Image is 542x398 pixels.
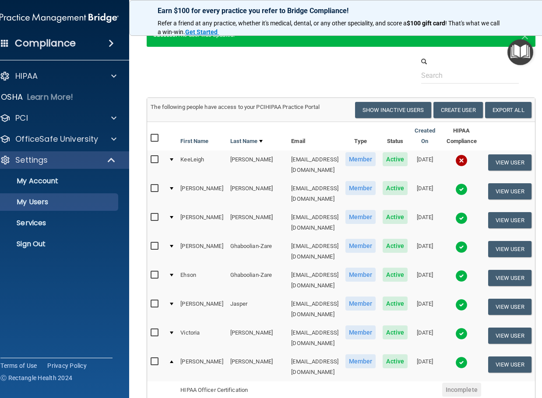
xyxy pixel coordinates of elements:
td: [DATE] [411,353,439,381]
td: Victoria [177,324,226,353]
td: [DATE] [411,179,439,208]
button: View User [488,299,531,315]
span: Member [345,181,376,195]
td: [DATE] [411,237,439,266]
td: [EMAIL_ADDRESS][DOMAIN_NAME] [288,324,342,353]
td: Ghaboolian-Zare [227,266,288,295]
td: [PERSON_NAME] [227,179,288,208]
td: Ghaboolian-Zare [227,237,288,266]
span: The following people have access to your PCIHIPAA Practice Portal [151,104,320,110]
img: tick.e7d51cea.svg [455,183,468,196]
span: ! That's what we call a win-win. [158,20,501,35]
button: Create User [433,102,483,118]
img: tick.e7d51cea.svg [455,328,468,340]
button: View User [488,241,531,257]
img: tick.e7d51cea.svg [455,299,468,311]
p: Learn More! [27,92,74,102]
span: Member [345,268,376,282]
td: KeeLeigh [177,150,226,179]
button: Open Resource Center [507,39,533,65]
th: Email [288,122,342,150]
td: [EMAIL_ADDRESS][DOMAIN_NAME] [288,353,342,381]
td: [EMAIL_ADDRESS][DOMAIN_NAME] [288,208,342,237]
strong: Get Started [185,28,218,35]
td: [PERSON_NAME] [177,208,226,237]
img: tick.e7d51cea.svg [455,241,468,253]
strong: $100 gift card [407,20,445,27]
td: [PERSON_NAME] [227,150,288,179]
p: Earn $100 for every practice you refer to Bridge Compliance! [158,7,503,15]
input: Search [421,67,519,84]
img: tick.e7d51cea.svg [455,212,468,224]
td: [EMAIL_ADDRESS][DOMAIN_NAME] [288,150,342,179]
span: Ⓒ Rectangle Health 2024 [0,374,72,382]
span: Member [345,152,376,166]
button: View User [488,183,531,199]
span: Active [383,297,408,311]
td: [EMAIL_ADDRESS][DOMAIN_NAME] [288,295,342,324]
span: Active [383,268,408,282]
span: Member [345,354,376,368]
span: Active [383,239,408,253]
td: [PERSON_NAME] [177,179,226,208]
td: Jasper [227,295,288,324]
td: [EMAIL_ADDRESS][DOMAIN_NAME] [288,266,342,295]
p: HIPAA [15,71,38,81]
td: [PERSON_NAME] [177,237,226,266]
button: View User [488,212,531,228]
button: View User [488,328,531,344]
td: [DATE] [411,150,439,179]
th: Type [342,122,380,150]
h4: Compliance [15,37,76,49]
p: OSHA [1,92,23,102]
td: [PERSON_NAME] [227,353,288,381]
span: Member [345,297,376,311]
th: Status [379,122,411,150]
p: Settings [15,155,48,165]
td: [PERSON_NAME] [177,353,226,381]
button: View User [488,270,531,286]
button: Show Inactive Users [355,102,431,118]
td: [DATE] [411,295,439,324]
img: tick.e7d51cea.svg [455,270,468,282]
span: Refer a friend at any practice, whether it's medical, dental, or any other speciality, and score a [158,20,407,27]
th: HIPAA Compliance [439,122,485,150]
span: Active [383,181,408,195]
p: PCI [15,113,28,123]
td: [PERSON_NAME] [227,208,288,237]
span: Incomplete [442,383,481,397]
a: Export All [485,102,531,118]
button: View User [488,356,531,373]
td: [DATE] [411,324,439,353]
td: [DATE] [411,208,439,237]
td: [EMAIL_ADDRESS][DOMAIN_NAME] [288,179,342,208]
td: [PERSON_NAME] [227,324,288,353]
span: Active [383,152,408,166]
img: tick.e7d51cea.svg [455,356,468,369]
span: Member [345,210,376,224]
a: Last Name [230,136,263,147]
td: [EMAIL_ADDRESS][DOMAIN_NAME] [288,237,342,266]
a: First Name [180,136,208,147]
span: Member [345,239,376,253]
span: Active [383,210,408,224]
button: View User [488,154,531,171]
span: Active [383,325,408,339]
span: Active [383,354,408,368]
img: cross.ca9f0e7f.svg [455,154,468,167]
span: Member [345,325,376,339]
a: Privacy Policy [47,361,87,370]
td: [DATE] [411,266,439,295]
a: Created On [415,126,435,147]
p: OfficeSafe University [15,134,98,144]
td: [PERSON_NAME] [177,295,226,324]
td: Ehson [177,266,226,295]
a: Get Started [185,28,219,35]
a: Terms of Use [0,361,37,370]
